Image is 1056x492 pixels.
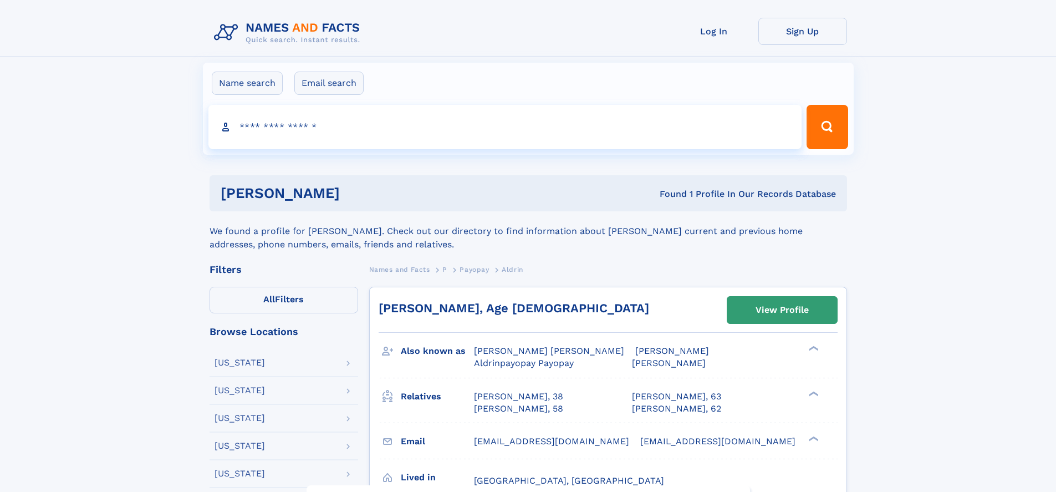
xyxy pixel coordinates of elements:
span: [EMAIL_ADDRESS][DOMAIN_NAME] [474,436,629,447]
h3: Relatives [401,387,474,406]
input: search input [208,105,802,149]
div: ❯ [806,435,819,442]
a: [PERSON_NAME], 62 [632,403,721,415]
h3: Lived in [401,468,474,487]
div: [US_STATE] [215,469,265,478]
a: [PERSON_NAME], 58 [474,403,563,415]
a: Names and Facts [369,262,430,276]
span: [PERSON_NAME] [632,358,706,368]
span: [PERSON_NAME] [PERSON_NAME] [474,346,624,356]
a: Sign Up [758,18,847,45]
div: [US_STATE] [215,358,265,367]
div: ❯ [806,345,819,352]
h3: Also known as [401,342,474,361]
div: We found a profile for [PERSON_NAME]. Check out our directory to find information about [PERSON_N... [210,211,847,251]
a: [PERSON_NAME], 38 [474,390,563,403]
a: P [442,262,447,276]
div: Found 1 Profile In Our Records Database [499,188,836,200]
button: Search Button [807,105,848,149]
div: [US_STATE] [215,414,265,423]
span: Payopay [460,266,489,273]
div: Filters [210,265,358,275]
label: Email search [294,72,364,95]
a: [PERSON_NAME], 63 [632,390,721,403]
img: Logo Names and Facts [210,18,369,48]
span: All [263,294,275,305]
span: Aldrin [502,266,523,273]
a: Log In [670,18,758,45]
a: View Profile [727,297,837,323]
div: [US_STATE] [215,442,265,450]
label: Name search [212,72,283,95]
a: [PERSON_NAME], Age [DEMOGRAPHIC_DATA] [379,301,649,315]
span: [GEOGRAPHIC_DATA], [GEOGRAPHIC_DATA] [474,475,664,486]
h1: [PERSON_NAME] [221,186,500,200]
span: [EMAIL_ADDRESS][DOMAIN_NAME] [640,436,795,447]
span: Aldrinpayopay Payopay [474,358,574,368]
h3: Email [401,432,474,451]
label: Filters [210,287,358,313]
div: [US_STATE] [215,386,265,395]
span: P [442,266,447,273]
div: View Profile [756,297,809,323]
div: Browse Locations [210,327,358,337]
div: ❯ [806,390,819,397]
span: [PERSON_NAME] [635,346,709,356]
a: Payopay [460,262,489,276]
